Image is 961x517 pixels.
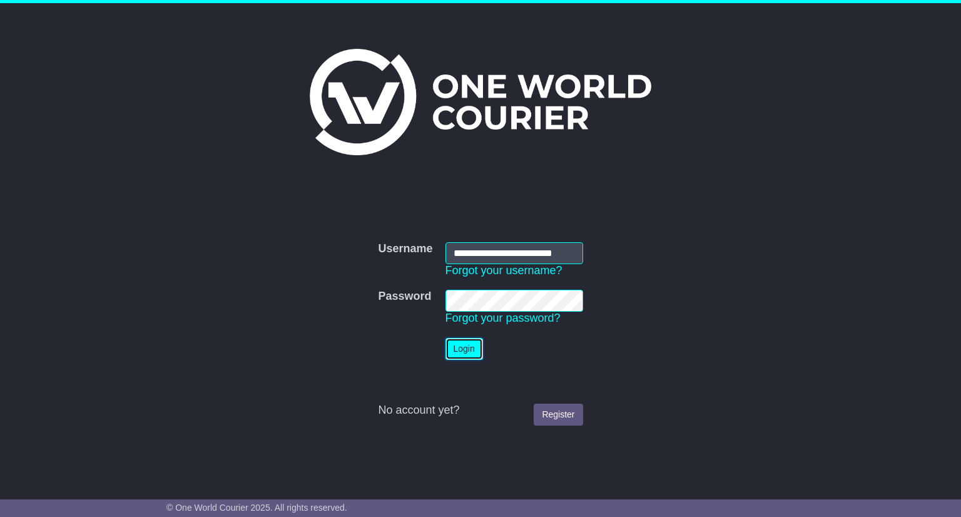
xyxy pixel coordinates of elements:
label: Password [378,290,431,304]
span: © One World Courier 2025. All rights reserved. [166,503,347,513]
img: One World [310,49,651,155]
a: Register [534,404,582,426]
a: Forgot your username? [445,264,562,277]
button: Login [445,338,483,360]
label: Username [378,242,432,256]
a: Forgot your password? [445,312,561,324]
div: No account yet? [378,404,582,417]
